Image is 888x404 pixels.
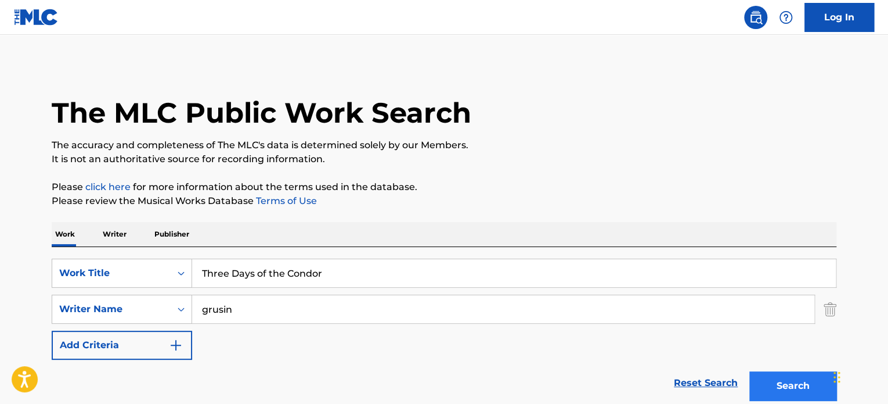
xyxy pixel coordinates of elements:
p: Please review the Musical Works Database [52,194,836,208]
p: Work [52,222,78,246]
div: Drag [833,360,840,395]
p: Please for more information about the terms used in the database. [52,180,836,194]
a: click here [85,181,131,192]
img: 9d2ae6d4665cec9f34b9.svg [169,338,183,352]
img: Delete Criterion [824,295,836,324]
p: Publisher [151,222,193,246]
div: Work Title [59,266,164,280]
button: Add Criteria [52,331,192,360]
div: Help [774,6,797,29]
a: Public Search [744,6,767,29]
a: Reset Search [668,370,743,396]
button: Search [749,371,836,401]
a: Log In [804,3,874,32]
img: help [779,10,793,24]
p: The accuracy and completeness of The MLC's data is determined solely by our Members. [52,138,836,152]
p: It is not an authoritative source for recording information. [52,152,836,166]
p: Writer [99,222,130,246]
a: Terms of Use [254,195,317,206]
img: search [749,10,763,24]
div: Writer Name [59,302,164,316]
iframe: Chat Widget [830,348,888,404]
h1: The MLC Public Work Search [52,95,471,130]
img: MLC Logo [14,9,59,26]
